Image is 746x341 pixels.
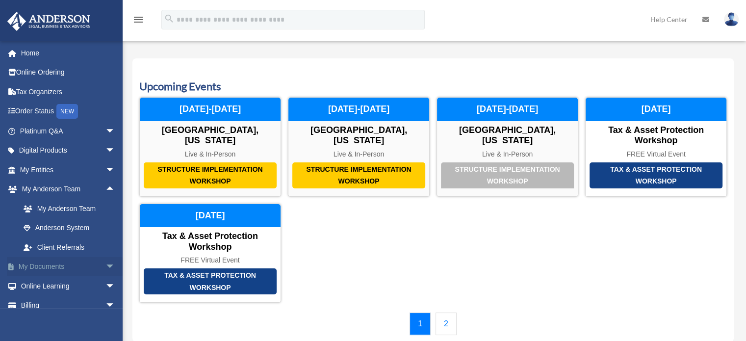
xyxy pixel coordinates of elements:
[590,162,722,188] div: Tax & Asset Protection Workshop
[7,63,130,82] a: Online Ordering
[7,141,130,160] a: Digital Productsarrow_drop_down
[140,125,281,146] div: [GEOGRAPHIC_DATA], [US_STATE]
[105,276,125,296] span: arrow_drop_down
[288,150,429,158] div: Live & In-Person
[586,125,726,146] div: Tax & Asset Protection Workshop
[7,43,130,63] a: Home
[139,97,281,196] a: Structure Implementation Workshop [GEOGRAPHIC_DATA], [US_STATE] Live & In-Person [DATE]-[DATE]
[140,256,281,264] div: FREE Virtual Event
[139,204,281,303] a: Tax & Asset Protection Workshop Tax & Asset Protection Workshop FREE Virtual Event [DATE]
[105,160,125,180] span: arrow_drop_down
[4,12,93,31] img: Anderson Advisors Platinum Portal
[410,313,431,335] a: 1
[105,121,125,141] span: arrow_drop_down
[14,237,130,257] a: Client Referrals
[437,150,578,158] div: Live & In-Person
[437,125,578,146] div: [GEOGRAPHIC_DATA], [US_STATE]
[140,204,281,228] div: [DATE]
[140,150,281,158] div: Live & In-Person
[724,12,739,26] img: User Pic
[7,257,130,277] a: My Documentsarrow_drop_down
[292,162,425,188] div: Structure Implementation Workshop
[436,313,457,335] a: 2
[585,97,727,196] a: Tax & Asset Protection Workshop Tax & Asset Protection Workshop FREE Virtual Event [DATE]
[437,98,578,121] div: [DATE]-[DATE]
[132,14,144,26] i: menu
[139,79,727,94] h3: Upcoming Events
[14,199,130,218] a: My Anderson Team
[105,296,125,316] span: arrow_drop_down
[441,162,574,188] div: Structure Implementation Workshop
[437,97,578,196] a: Structure Implementation Workshop [GEOGRAPHIC_DATA], [US_STATE] Live & In-Person [DATE]-[DATE]
[7,276,130,296] a: Online Learningarrow_drop_down
[7,296,130,315] a: Billingarrow_drop_down
[7,180,130,199] a: My Anderson Teamarrow_drop_up
[140,98,281,121] div: [DATE]-[DATE]
[586,98,726,121] div: [DATE]
[7,102,130,122] a: Order StatusNEW
[140,231,281,252] div: Tax & Asset Protection Workshop
[164,13,175,24] i: search
[144,268,277,294] div: Tax & Asset Protection Workshop
[288,97,430,196] a: Structure Implementation Workshop [GEOGRAPHIC_DATA], [US_STATE] Live & In-Person [DATE]-[DATE]
[7,121,130,141] a: Platinum Q&Aarrow_drop_down
[105,141,125,161] span: arrow_drop_down
[56,104,78,119] div: NEW
[288,125,429,146] div: [GEOGRAPHIC_DATA], [US_STATE]
[7,82,130,102] a: Tax Organizers
[7,160,130,180] a: My Entitiesarrow_drop_down
[288,98,429,121] div: [DATE]-[DATE]
[14,218,130,238] a: Anderson System
[586,150,726,158] div: FREE Virtual Event
[144,162,277,188] div: Structure Implementation Workshop
[105,180,125,200] span: arrow_drop_up
[132,17,144,26] a: menu
[105,257,125,277] span: arrow_drop_down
